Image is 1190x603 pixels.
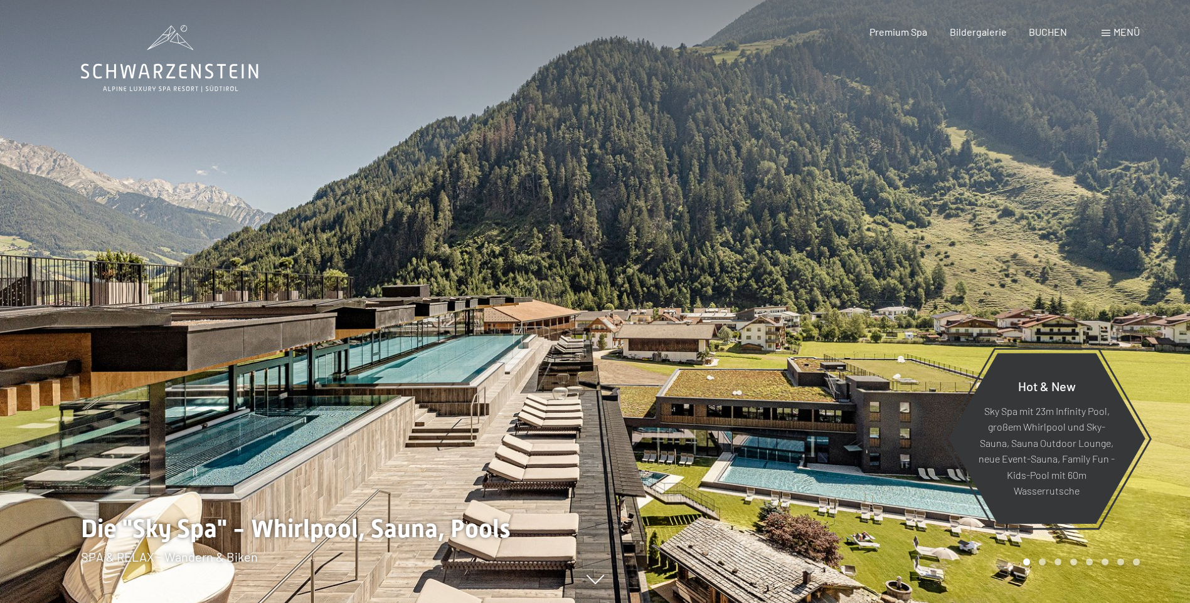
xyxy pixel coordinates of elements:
div: Carousel Pagination [1019,558,1140,565]
div: Carousel Page 1 (Current Slide) [1023,558,1030,565]
a: Premium Spa [869,26,927,38]
p: Sky Spa mit 23m Infinity Pool, großem Whirlpool und Sky-Sauna, Sauna Outdoor Lounge, neue Event-S... [979,402,1115,499]
span: Hot & New [1018,378,1076,393]
div: Carousel Page 2 [1039,558,1046,565]
a: Hot & New Sky Spa mit 23m Infinity Pool, großem Whirlpool und Sky-Sauna, Sauna Outdoor Lounge, ne... [947,352,1146,525]
div: Carousel Page 7 [1117,558,1124,565]
a: Bildergalerie [950,26,1007,38]
div: Carousel Page 8 [1133,558,1140,565]
div: Carousel Page 4 [1070,558,1077,565]
a: BUCHEN [1029,26,1067,38]
span: Menü [1113,26,1140,38]
div: Carousel Page 5 [1086,558,1093,565]
div: Carousel Page 3 [1055,558,1061,565]
div: Carousel Page 6 [1102,558,1108,565]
